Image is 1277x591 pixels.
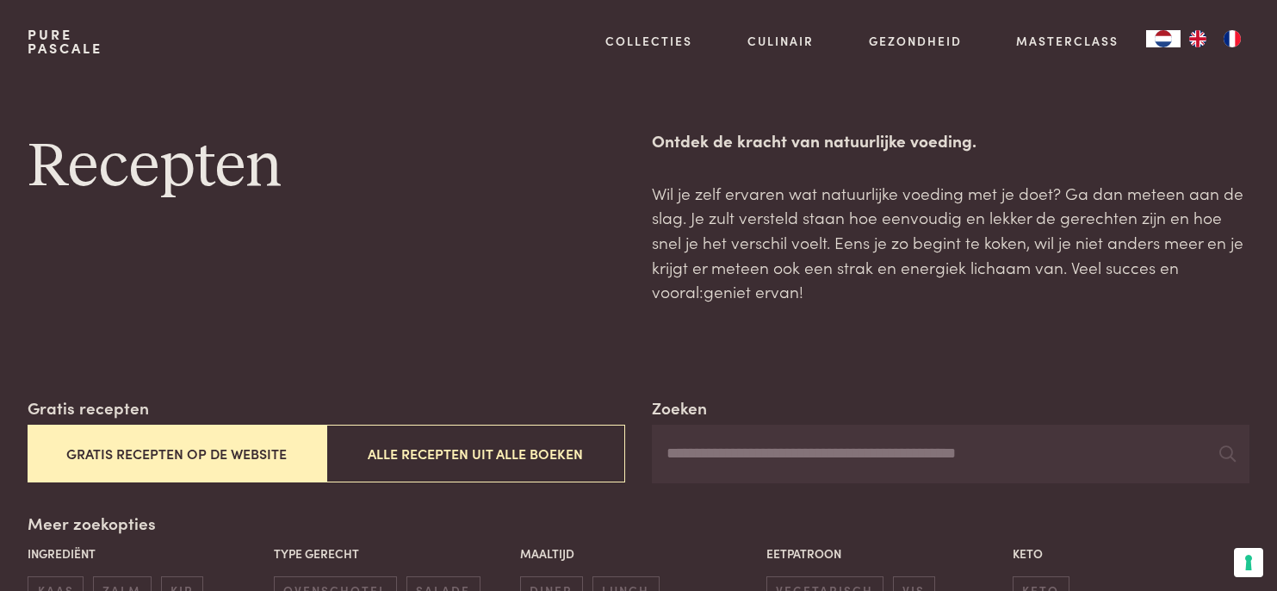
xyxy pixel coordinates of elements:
[652,395,707,420] label: Zoeken
[28,425,326,482] button: Gratis recepten op de website
[28,128,625,206] h1: Recepten
[520,544,757,563] p: Maaltijd
[1146,30,1181,47] a: NL
[747,32,814,50] a: Culinair
[869,32,962,50] a: Gezondheid
[1146,30,1249,47] aside: Language selected: Nederlands
[1215,30,1249,47] a: FR
[326,425,625,482] button: Alle recepten uit alle boeken
[1146,30,1181,47] div: Language
[652,181,1249,304] p: Wil je zelf ervaren wat natuurlijke voeding met je doet? Ga dan meteen aan de slag. Je zult verst...
[1013,544,1249,563] p: Keto
[28,544,264,563] p: Ingrediënt
[1234,548,1263,577] button: Uw voorkeuren voor toestemming voor trackingtechnologieën
[1181,30,1249,47] ul: Language list
[28,395,149,420] label: Gratis recepten
[605,32,692,50] a: Collecties
[1016,32,1119,50] a: Masterclass
[766,544,1003,563] p: Eetpatroon
[28,28,102,55] a: PurePascale
[1181,30,1215,47] a: EN
[274,544,511,563] p: Type gerecht
[652,128,976,152] strong: Ontdek de kracht van natuurlijke voeding.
